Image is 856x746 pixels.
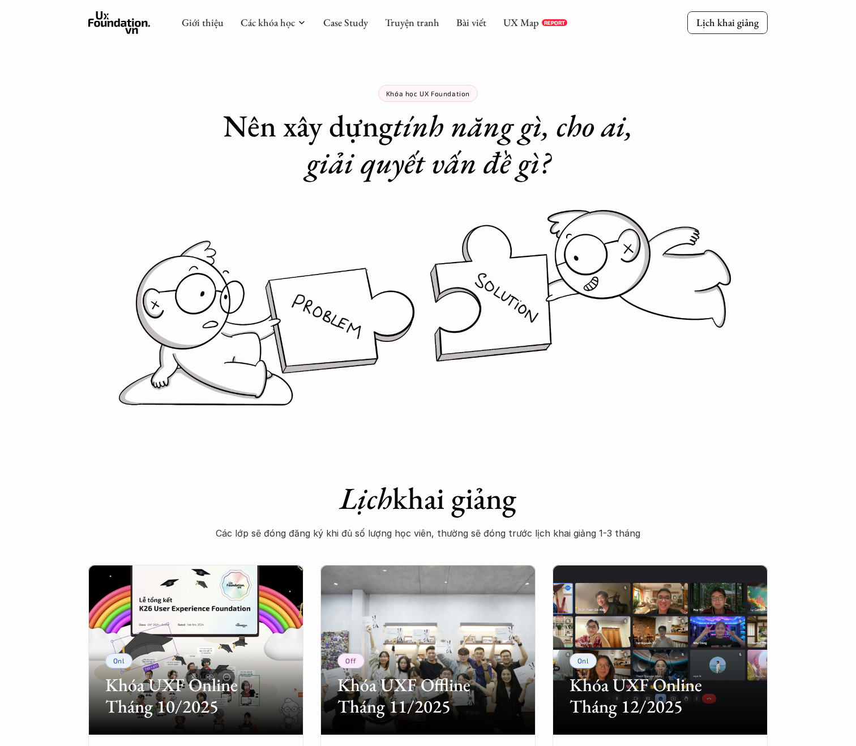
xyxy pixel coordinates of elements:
[202,480,654,517] h1: khai giảng
[182,16,224,29] a: Giới thiệu
[544,19,565,26] p: REPORT
[202,108,654,181] h1: Nên xây dựng
[503,16,539,29] a: UX Map
[105,674,286,718] h2: Khóa UXF Online Tháng 10/2025
[570,674,751,718] h2: Khóa UXF Online Tháng 12/2025
[340,478,392,518] em: Lịch
[542,19,567,26] a: REPORT
[386,89,470,97] p: Khóa học UX Foundation
[241,16,295,29] a: Các khóa học
[696,16,759,29] p: Lịch khai giảng
[113,657,125,664] p: Onl
[385,16,439,29] a: Truyện tranh
[306,106,640,182] em: tính năng gì, cho ai, giải quyết vấn đề gì?
[577,657,589,664] p: Onl
[345,657,357,664] p: Off
[323,16,368,29] a: Case Study
[202,525,654,542] p: Các lớp sẽ đóng đăng ký khi đủ số lượng học viên, thường sẽ đóng trước lịch khai giảng 1-3 tháng
[337,674,519,718] h2: Khóa UXF Offline Tháng 11/2025
[456,16,486,29] a: Bài viết
[687,11,768,33] a: Lịch khai giảng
